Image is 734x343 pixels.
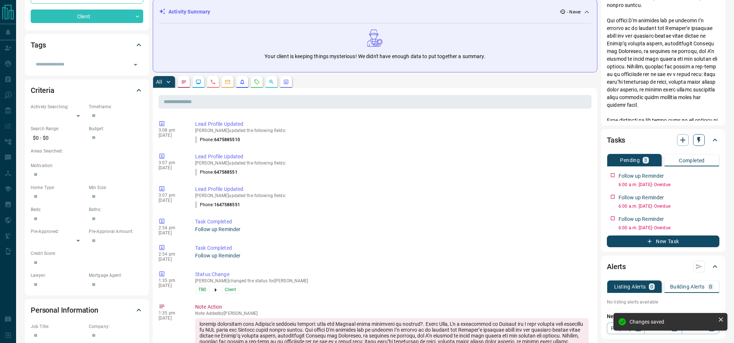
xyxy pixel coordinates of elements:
[31,184,85,191] p: Home Type:
[159,5,591,19] div: Activity Summary- Never
[650,284,653,289] p: 0
[214,137,240,142] span: 6475885510
[265,53,485,60] p: Your client is keeping things mysterious! We didn't have enough data to put together a summary.
[619,215,664,223] p: Follow up Reminder
[89,103,143,110] p: Timeframe:
[195,201,240,208] p: Phone :
[225,286,236,293] span: Client
[195,120,589,128] p: Lead Profile Updated
[89,125,143,132] p: Budget:
[195,278,589,283] p: [PERSON_NAME] changed the status for [PERSON_NAME]
[679,158,705,163] p: Completed
[619,225,719,231] p: 6:00 a.m. [DATE] - Overdue
[195,193,589,198] p: [PERSON_NAME] updated the following fields:
[195,303,589,311] p: Note Action
[195,79,201,85] svg: Lead Browsing Activity
[31,148,143,154] p: Areas Searched:
[89,272,143,279] p: Mortgage Agent:
[195,185,589,193] p: Lead Profile Updated
[181,79,187,85] svg: Notes
[31,10,143,23] div: Client
[195,153,589,161] p: Lead Profile Updated
[195,271,589,278] p: Status Change
[31,250,143,257] p: Credit Score:
[567,9,581,15] p: - Never
[195,226,589,233] p: Follow up Reminder
[159,193,184,198] p: 3:07 pm
[225,79,231,85] svg: Emails
[31,162,143,169] p: Motivation:
[168,8,210,16] p: Activity Summary
[31,272,85,279] p: Lawyer:
[269,79,274,85] svg: Opportunities
[607,235,719,247] button: New Task
[619,172,664,180] p: Follow up Reminder
[159,310,184,316] p: 1:35 pm
[195,311,589,316] p: Note Added by [PERSON_NAME]
[607,313,719,320] p: New Alert:
[210,79,216,85] svg: Calls
[159,128,184,133] p: 3:08 pm
[619,181,719,188] p: 6:00 a.m. [DATE] - Overdue
[130,60,141,70] button: Open
[195,244,589,252] p: Task Completed
[195,136,240,143] p: Phone :
[619,194,664,201] p: Follow up Reminder
[31,84,54,96] h2: Criteria
[31,39,46,51] h2: Tags
[644,158,647,163] p: 3
[607,258,719,275] div: Alerts
[31,206,85,213] p: Beds:
[198,286,206,293] span: TBD
[159,225,184,230] p: 2:54 pm
[89,206,143,213] p: Baths:
[89,323,143,330] p: Company:
[195,218,589,226] p: Task Completed
[195,252,589,260] p: Follow up Reminder
[159,160,184,165] p: 3:07 pm
[159,316,184,321] p: [DATE]
[614,284,646,289] p: Listing Alerts
[607,323,644,334] a: Property
[31,125,85,132] p: Search Range:
[31,82,143,99] div: Criteria
[159,283,184,288] p: [DATE]
[214,170,237,175] span: 647588551
[620,158,640,163] p: Pending
[619,203,719,210] p: 6:00 a.m. [DATE] - Overdue
[31,228,85,235] p: Pre-Approved:
[283,79,289,85] svg: Agent Actions
[31,36,143,54] div: Tags
[89,184,143,191] p: Min Size:
[159,257,184,262] p: [DATE]
[239,79,245,85] svg: Listing Alerts
[709,284,712,289] p: 0
[630,319,715,325] div: Changes saved
[607,261,626,272] h2: Alerts
[159,230,184,235] p: [DATE]
[195,128,589,133] p: [PERSON_NAME] updated the following fields:
[195,161,589,166] p: [PERSON_NAME] updated the following fields:
[607,134,625,146] h2: Tasks
[159,133,184,138] p: [DATE]
[31,323,85,330] p: Job Title:
[31,301,143,319] div: Personal Information
[159,165,184,170] p: [DATE]
[195,169,237,176] p: Phone :
[156,79,162,84] p: All
[89,228,143,235] p: Pre-Approval Amount:
[159,198,184,203] p: [DATE]
[254,79,260,85] svg: Requests
[607,299,719,305] p: No listing alerts available
[31,103,85,110] p: Actively Searching:
[607,131,719,149] div: Tasks
[159,252,184,257] p: 2:54 pm
[31,132,85,144] p: $0 - $0
[31,304,98,316] h2: Personal Information
[670,284,705,289] p: Building Alerts
[214,202,240,207] span: 1647588551
[159,278,184,283] p: 1:35 pm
